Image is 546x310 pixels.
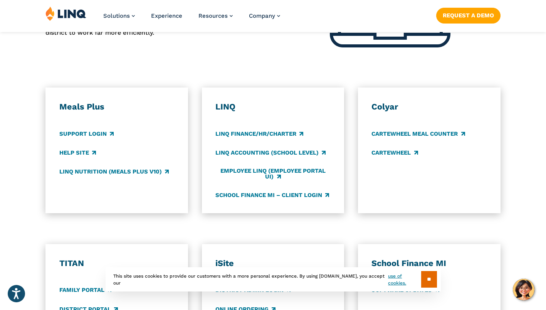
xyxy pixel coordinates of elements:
[436,6,501,23] nav: Button Navigation
[103,12,130,19] span: Solutions
[59,101,175,112] h3: Meals Plus
[103,6,280,32] nav: Primary Navigation
[198,12,233,19] a: Resources
[151,12,182,19] a: Experience
[215,148,326,157] a: LINQ Accounting (school level)
[59,148,96,157] a: Help Site
[215,167,331,180] a: Employee LINQ (Employee Portal UI)
[388,273,421,286] a: use of cookies.
[371,148,418,157] a: CARTEWHEEL
[215,130,303,138] a: LINQ Finance/HR/Charter
[215,101,331,112] h3: LINQ
[249,12,280,19] a: Company
[59,168,169,176] a: LINQ Nutrition (Meals Plus v10)
[59,258,175,269] h3: TITAN
[371,101,487,112] h3: Colyar
[215,191,329,199] a: School Finance MI – Client Login
[215,258,331,269] h3: iSite
[371,258,487,269] h3: School Finance MI
[103,12,135,19] a: Solutions
[249,12,275,19] span: Company
[59,130,114,138] a: Support Login
[45,6,86,21] img: LINQ | K‑12 Software
[436,8,501,23] a: Request a Demo
[198,12,228,19] span: Resources
[106,267,441,291] div: This site uses cookies to provide our customers with a more personal experience. By using [DOMAIN...
[371,130,465,138] a: CARTEWHEEL Meal Counter
[513,279,534,300] button: Hello, have a question? Let’s chat.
